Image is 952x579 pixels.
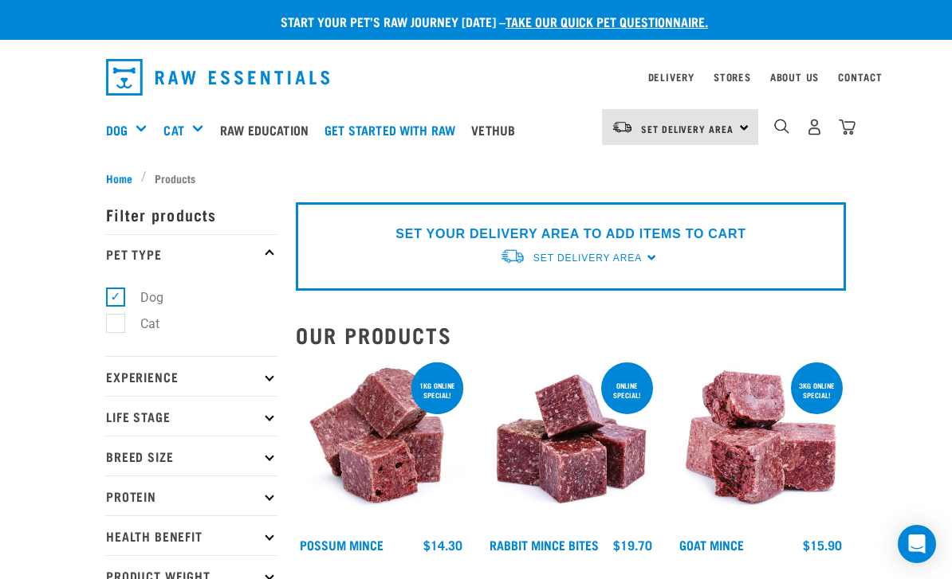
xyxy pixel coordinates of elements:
div: $15.90 [803,538,842,552]
p: Experience [106,356,277,396]
label: Cat [115,314,166,334]
div: $19.70 [613,538,652,552]
a: Cat [163,120,183,139]
img: 1077 Wild Goat Mince 01 [675,359,846,530]
span: Set Delivery Area [533,252,642,264]
a: Contact [838,74,883,80]
nav: breadcrumbs [106,170,846,186]
img: van-moving.png [612,120,633,135]
p: SET YOUR DELIVERY AREA TO ADD ITEMS TO CART [395,225,745,244]
img: van-moving.png [500,248,525,264]
div: 1kg online special! [411,374,463,407]
div: ONLINE SPECIAL! [601,374,653,407]
a: Stores [714,74,751,80]
a: Get started with Raw [321,98,467,162]
a: Rabbit Mince Bites [490,541,599,548]
img: home-icon@2x.png [839,119,856,135]
a: take our quick pet questionnaire. [506,18,708,25]
a: Goat Mince [679,541,744,548]
a: Delivery [648,74,694,80]
a: About Us [770,74,819,80]
h2: Our Products [296,323,846,347]
img: 1102 Possum Mince 01 [296,359,466,530]
label: Dog [115,288,170,307]
p: Protein [106,475,277,515]
p: Life Stage [106,396,277,436]
p: Breed Size [106,436,277,475]
img: home-icon-1@2x.png [774,119,789,134]
img: Whole Minced Rabbit Cubes 01 [486,359,656,530]
a: Possum Mince [300,541,384,548]
p: Filter products [106,194,277,234]
a: Home [106,170,141,186]
a: Dog [106,120,128,139]
a: Raw Education [216,98,321,162]
div: Open Intercom Messenger [898,525,936,563]
div: 3kg online special! [791,374,843,407]
a: Vethub [467,98,527,162]
img: Raw Essentials Logo [106,59,329,96]
div: $14.30 [423,538,462,552]
p: Pet Type [106,234,277,274]
span: Home [106,170,132,186]
p: Health Benefit [106,515,277,555]
img: user.png [806,119,823,135]
span: Set Delivery Area [641,126,734,131]
nav: dropdown navigation [93,53,859,102]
